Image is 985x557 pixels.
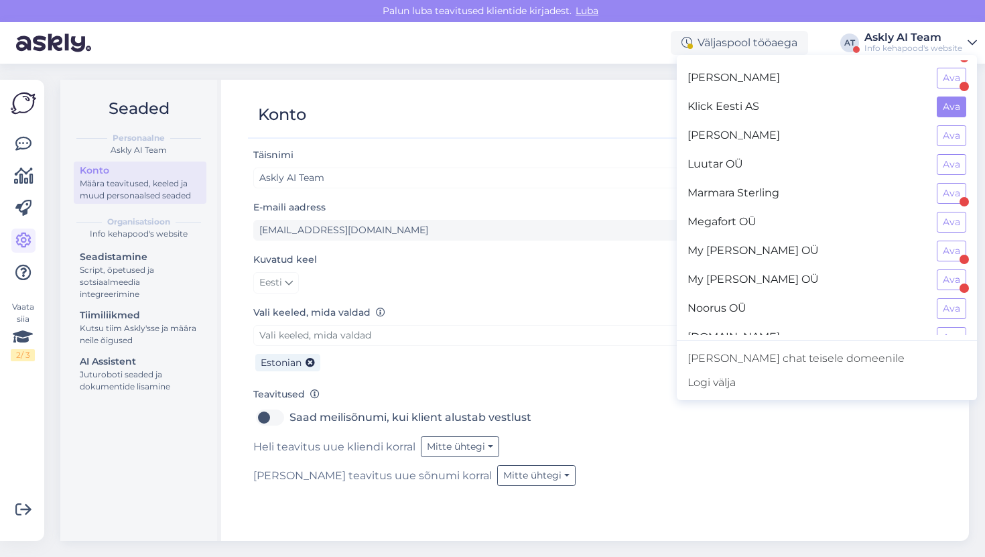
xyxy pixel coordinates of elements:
span: My [PERSON_NAME] OÜ [687,241,926,261]
button: Ava [937,97,966,117]
div: Väljaspool tööaega [671,31,808,55]
button: Ava [937,327,966,348]
div: Info kehapood's website [864,43,962,54]
button: Mitte ühtegi [497,465,576,486]
input: Sisesta e-maili aadress [253,220,803,241]
div: Askly AI Team [71,144,206,156]
div: Info kehapood's website [71,228,206,240]
button: Ava [937,269,966,290]
a: SeadistamineScript, õpetused ja sotsiaalmeedia integreerimine [74,248,206,302]
span: Noorus OÜ [687,298,926,319]
a: Vali keeled, mida valdad [253,325,803,346]
div: Juturoboti seaded ja dokumentide lisamine [80,369,200,393]
button: Ava [937,241,966,261]
button: Ava [937,125,966,146]
div: [PERSON_NAME] teavitus uue sõnumi korral [253,465,803,486]
a: Eesti [253,272,299,294]
a: AI AssistentJuturoboti seaded ja dokumentide lisamine [74,353,206,395]
button: Mitte ühtegi [421,436,499,457]
div: Seadistamine [80,250,200,264]
span: Megafort OÜ [687,212,926,233]
a: Askly AI TeamInfo kehapood's website [864,32,977,54]
div: Script, õpetused ja sotsiaalmeedia integreerimine [80,264,200,300]
label: Kuvatud keel [253,253,317,267]
span: Marmara Sterling [687,183,926,204]
button: Ava [937,68,966,88]
span: My [PERSON_NAME] OÜ [687,269,926,290]
b: Personaalne [113,132,165,144]
button: Ava [937,298,966,319]
span: [PERSON_NAME] [687,68,926,88]
label: Vali keeled, mida valdad [253,306,385,320]
div: Konto [80,164,200,178]
div: Kutsu tiim Askly'sse ja määra neile õigused [80,322,200,347]
div: Vaata siia [11,301,35,361]
a: TiimiliikmedKutsu tiim Askly'sse ja määra neile õigused [74,306,206,349]
label: Täisnimi [253,148,293,162]
div: AT [840,34,859,52]
label: Saad meilisõnumi, kui klient alustab vestlust [289,407,531,428]
button: Ava [937,212,966,233]
div: Määra teavitused, keeled ja muud personaalsed seaded [80,178,200,202]
span: Estonian [261,357,302,369]
div: AI Assistent [80,355,200,369]
label: Teavitused [253,387,320,401]
span: Klick Eesti AS [687,97,926,117]
div: Askly AI Team [864,32,962,43]
div: Logi välja [677,371,977,395]
div: Konto [258,102,306,127]
a: [PERSON_NAME] chat teisele domeenile [677,347,977,371]
span: [PERSON_NAME] [687,125,926,146]
span: Luutar OÜ [687,154,926,175]
button: Ava [937,183,966,204]
span: Luba [572,5,602,17]
div: Heli teavitus uue kliendi korral [253,436,803,457]
div: 2 / 3 [11,349,35,361]
input: Sisesta nimi [253,168,803,188]
span: Eesti [259,275,282,290]
span: Vali keeled, mida valdad [259,329,371,341]
span: [DOMAIN_NAME] [687,327,926,348]
b: Organisatsioon [107,216,170,228]
label: E-maili aadress [253,200,326,214]
div: Tiimiliikmed [80,308,200,322]
a: KontoMäära teavitused, keeled ja muud personaalsed seaded [74,162,206,204]
button: Ava [937,154,966,175]
img: Askly Logo [11,90,36,116]
h2: Seaded [71,96,206,121]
